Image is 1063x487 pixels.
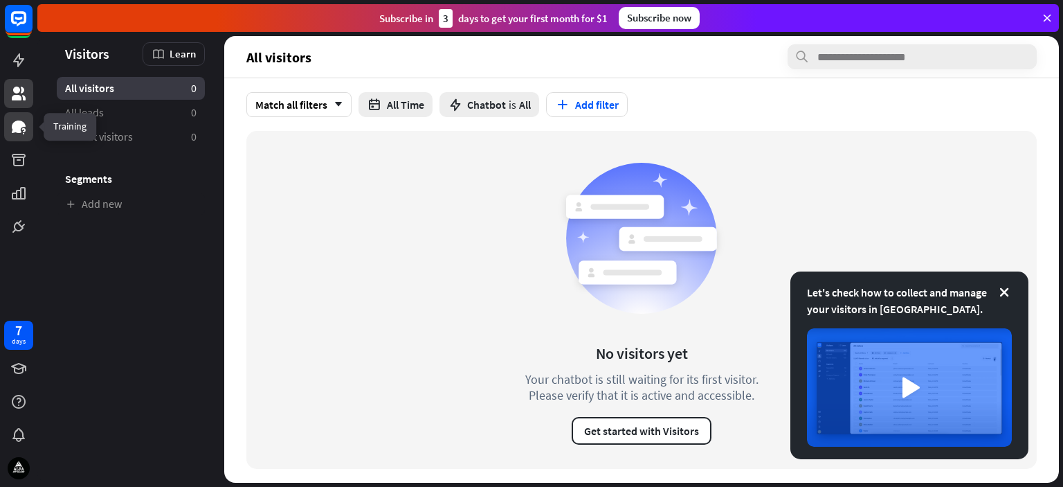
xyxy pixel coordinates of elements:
button: Get started with Visitors [572,417,711,445]
span: Visitors [65,46,109,62]
img: image [807,328,1012,447]
a: 7 days [4,321,33,350]
span: Recent visitors [65,130,133,144]
span: Chatbot [467,98,506,112]
span: Learn [170,47,196,60]
h3: Segments [57,172,205,186]
div: Your chatbot is still waiting for its first visitor. Please verify that it is active and accessible. [500,371,783,403]
a: All leads 0 [57,101,205,124]
span: All [519,98,531,112]
i: arrow_down [327,100,343,109]
button: All Time [358,92,433,117]
aside: 0 [191,105,197,120]
button: Open LiveChat chat widget [11,6,53,47]
div: 7 [15,324,22,337]
div: Subscribe in days to get your first month for $1 [379,9,608,28]
span: All visitors [246,49,311,65]
div: Subscribe now [619,7,700,29]
div: No visitors yet [596,344,688,363]
button: Add filter [546,92,628,117]
div: Let's check how to collect and manage your visitors in [GEOGRAPHIC_DATA]. [807,284,1012,317]
span: is [509,98,516,112]
a: Add new [57,193,205,215]
aside: 0 [191,81,197,96]
div: days [12,337,26,346]
div: 3 [439,9,453,28]
span: All visitors [65,81,114,96]
a: Recent visitors 0 [57,125,205,148]
aside: 0 [191,130,197,144]
div: Match all filters [246,92,352,117]
span: All leads [65,105,104,120]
